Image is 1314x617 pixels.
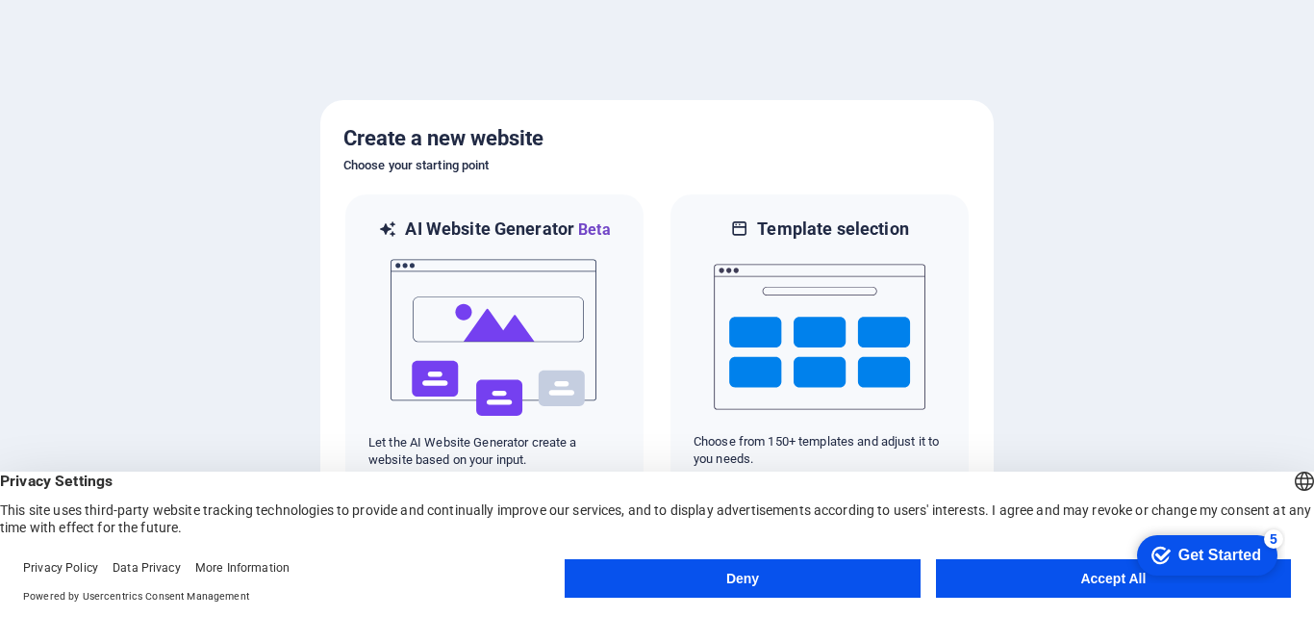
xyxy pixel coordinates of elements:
[757,218,908,241] h6: Template selection
[574,220,611,239] span: Beta
[405,218,610,242] h6: AI Website Generator
[15,10,156,50] div: Get Started 5 items remaining, 0% complete
[343,123,971,154] h5: Create a new website
[57,21,139,39] div: Get Started
[368,434,620,469] p: Let the AI Website Generator create a website based on your input.
[389,242,600,434] img: ai
[694,433,946,468] p: Choose from 150+ templates and adjust it to you needs.
[343,193,645,494] div: AI Website GeneratorBetaaiLet the AI Website Generator create a website based on your input.
[669,193,971,494] div: Template selectionChoose from 150+ templates and adjust it to you needs.
[142,4,162,23] div: 5
[343,154,971,177] h6: Choose your starting point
